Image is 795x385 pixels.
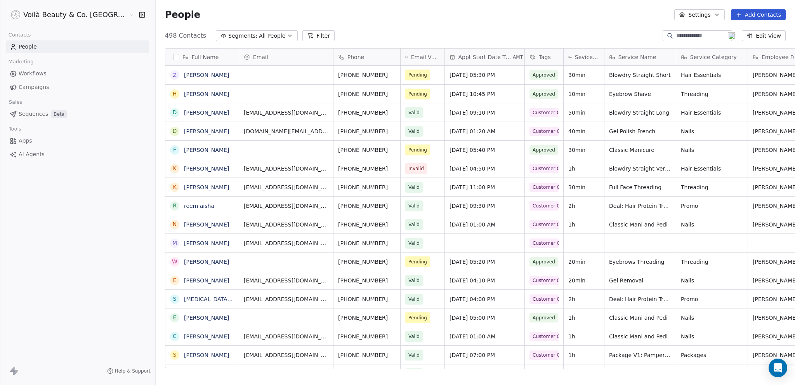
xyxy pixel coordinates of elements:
div: Email [239,49,333,65]
a: [PERSON_NAME] [184,147,229,153]
a: [PERSON_NAME] [184,277,229,284]
span: [EMAIL_ADDRESS][DOMAIN_NAME] [244,277,328,284]
a: Apps [6,134,149,147]
div: Service Category [676,49,748,65]
span: 1h [568,221,599,228]
span: Marketing [5,56,37,68]
span: [PHONE_NUMBER] [338,183,396,191]
span: People [165,9,200,21]
a: [PERSON_NAME] [184,165,229,172]
span: Blowdry Straight Very Long [609,165,671,172]
span: Customer Created [529,164,559,173]
span: [DATE] 10:45 PM [450,90,520,98]
span: Eyebrows Threading [609,258,671,266]
a: AI Agents [6,148,149,161]
span: Valid [408,239,420,247]
a: [PERSON_NAME] [184,259,229,265]
div: S [173,295,176,303]
span: Gel Removal [609,277,671,284]
span: Customer Created [529,220,559,229]
span: Threading [681,258,743,266]
span: Deal: Hair Protein Treatment (Any Lenght) [609,295,671,303]
div: N [173,220,177,228]
span: [DATE] 04:00 PM [450,295,520,303]
a: [PERSON_NAME] [184,110,229,116]
span: Voilà Beauty & Co. [GEOGRAPHIC_DATA] [23,10,127,20]
span: Valid [408,333,420,340]
span: Customer Created [529,276,559,285]
button: Filter [302,30,335,41]
div: r [173,202,177,210]
span: Blowdry Straight Short [609,71,671,79]
a: Campaigns [6,81,149,94]
span: [EMAIL_ADDRESS][DOMAIN_NAME] [244,239,328,247]
span: Valid [408,127,420,135]
div: F [173,146,176,154]
span: Help & Support [115,368,151,374]
a: [PERSON_NAME] [184,91,229,97]
span: [DATE] 05:30 PM [450,71,520,79]
span: [DATE] 01:00 AM [450,333,520,340]
span: Approved [529,257,558,267]
a: reem aisha [184,203,214,209]
span: Customer Created [529,294,559,304]
span: AMT [513,54,523,60]
span: Customer Created [529,183,559,192]
span: Customer Created [529,350,559,360]
span: Blowdry Straight Long [609,109,671,117]
span: [PHONE_NUMBER] [338,314,396,322]
span: Pending [408,258,427,266]
span: [DOMAIN_NAME][EMAIL_ADDRESS][DOMAIN_NAME] [244,127,328,135]
span: Email Verification Status [411,53,440,61]
div: K [173,164,176,172]
span: [DATE] 04:50 PM [450,165,520,172]
span: Hair Essentials [681,71,743,79]
span: 30min [568,71,599,79]
span: [PHONE_NUMBER] [338,146,396,154]
span: Classic Mani and Pedi [609,221,671,228]
span: Workflows [19,70,47,78]
span: Pending [408,90,427,98]
span: 40min [568,127,599,135]
span: [EMAIL_ADDRESS][DOMAIN_NAME] [244,295,328,303]
span: Nails [681,333,743,340]
span: Pending [408,146,427,154]
span: Valid [408,295,420,303]
span: [PHONE_NUMBER] [338,239,396,247]
span: Classic Mani and Pedi [609,314,671,322]
span: Approved [529,145,558,155]
a: [PERSON_NAME] [184,221,229,228]
span: [PHONE_NUMBER] [338,333,396,340]
span: Nails [681,277,743,284]
span: Threading [681,90,743,98]
span: Contacts [5,29,34,41]
span: AI Agents [19,150,45,159]
span: 1h [568,314,599,322]
span: Package V1: Pamper Essentials [609,351,671,359]
div: D [172,108,177,117]
span: Approved [529,89,558,99]
span: Service Category [690,53,737,61]
div: C [173,332,177,340]
div: K [173,183,176,191]
button: Settings [674,9,724,20]
span: Full Name [192,53,219,61]
span: Hair Essentials [681,109,743,117]
span: Invalid [408,165,424,172]
span: Beta [51,110,67,118]
span: Apps [19,137,32,145]
span: Hair Essentials [681,165,743,172]
span: Service Name [618,53,656,61]
span: Appt Start Date Time [458,53,512,61]
span: 1h [568,165,599,172]
span: Pending [408,71,427,79]
span: Customer Created [529,108,559,117]
span: Promo [681,202,743,210]
span: 50min [568,109,599,117]
span: [DATE] 05:20 PM [450,258,520,266]
a: Workflows [6,67,149,80]
span: 498 Contacts [165,31,206,40]
a: [PERSON_NAME] [184,333,229,340]
span: Nails [681,146,743,154]
span: Approved [529,70,558,80]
